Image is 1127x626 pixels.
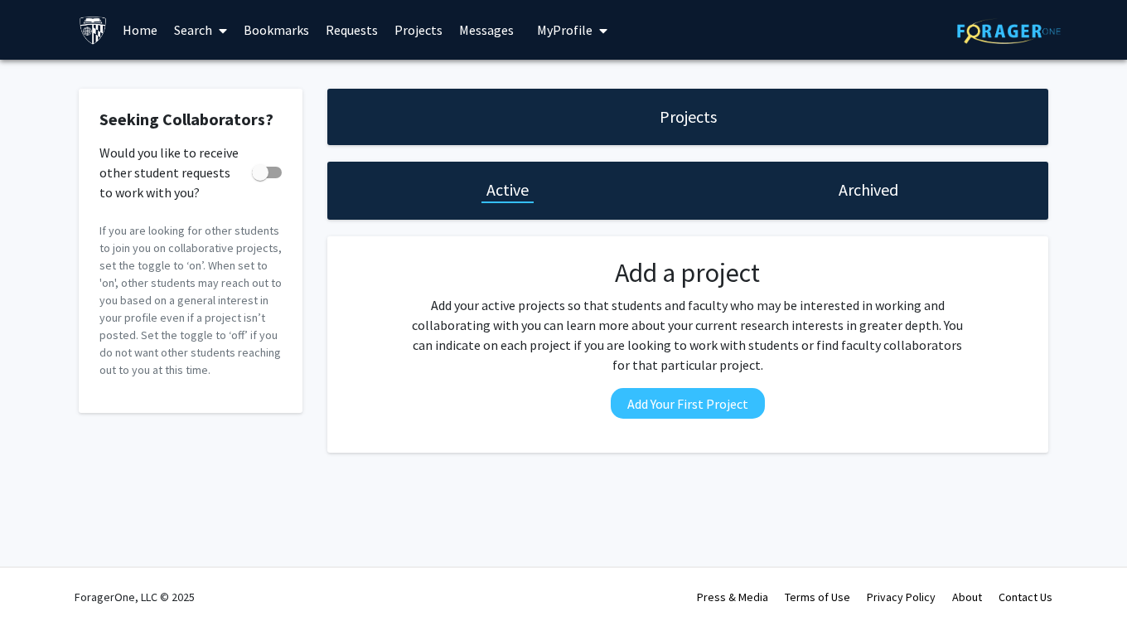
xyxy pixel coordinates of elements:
[114,1,166,59] a: Home
[952,590,982,604] a: About
[317,1,386,59] a: Requests
[697,590,768,604] a: Press & Media
[660,105,717,129] h1: Projects
[537,22,593,38] span: My Profile
[166,1,235,59] a: Search
[12,551,70,614] iframe: Chat
[839,178,898,201] h1: Archived
[75,568,195,626] div: ForagerOne, LLC © 2025
[999,590,1052,604] a: Contact Us
[79,16,108,45] img: Johns Hopkins University Logo
[957,18,1061,44] img: ForagerOne Logo
[99,222,282,379] p: If you are looking for other students to join you on collaborative projects, set the toggle to ‘o...
[407,295,969,375] p: Add your active projects so that students and faculty who may be interested in working and collab...
[451,1,522,59] a: Messages
[99,143,245,202] span: Would you like to receive other student requests to work with you?
[486,178,529,201] h1: Active
[386,1,451,59] a: Projects
[235,1,317,59] a: Bookmarks
[867,590,936,604] a: Privacy Policy
[407,257,969,289] h2: Add a project
[611,388,765,419] button: Add Your First Project
[785,590,850,604] a: Terms of Use
[99,109,282,129] h2: Seeking Collaborators?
